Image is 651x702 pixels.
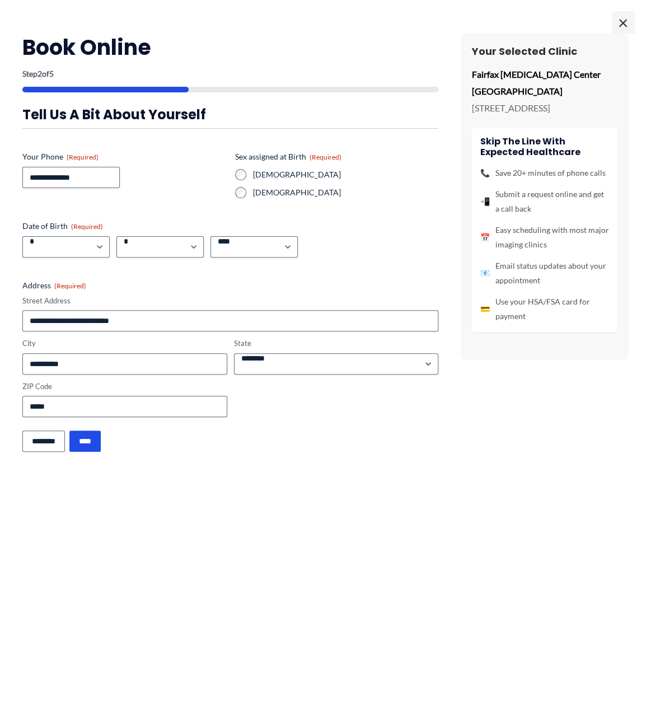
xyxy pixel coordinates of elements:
li: Email status updates about your appointment [480,259,609,288]
label: City [22,338,227,349]
span: 📧 [480,266,490,280]
span: × [612,11,634,34]
span: 📅 [480,230,490,245]
h3: Tell us a bit about yourself [22,106,438,123]
span: 2 [38,69,42,78]
p: Step of [22,70,438,78]
legend: Date of Birth [22,221,103,232]
label: Street Address [22,296,438,306]
span: 5 [49,69,54,78]
label: Your Phone [22,151,226,162]
li: Use your HSA/FSA card for payment [480,294,609,324]
label: [DEMOGRAPHIC_DATA] [253,169,439,180]
span: (Required) [310,153,341,161]
label: [DEMOGRAPHIC_DATA] [253,187,439,198]
legend: Address [22,280,86,291]
span: 💳 [480,302,490,316]
span: (Required) [67,153,99,161]
h2: Book Online [22,34,438,61]
p: Fairfax [MEDICAL_DATA] Center [GEOGRAPHIC_DATA] [472,66,617,99]
h4: Skip the line with Expected Healthcare [480,136,609,157]
span: (Required) [71,222,103,231]
p: [STREET_ADDRESS] [472,100,617,116]
li: Easy scheduling with most major imaging clinics [480,223,609,252]
legend: Sex assigned at Birth [235,151,341,162]
li: Save 20+ minutes of phone calls [480,166,609,180]
span: 📲 [480,194,490,209]
h3: Your Selected Clinic [472,45,617,58]
span: (Required) [54,282,86,290]
span: 📞 [480,166,490,180]
li: Submit a request online and get a call back [480,187,609,216]
label: State [234,338,439,349]
label: ZIP Code [22,381,227,392]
